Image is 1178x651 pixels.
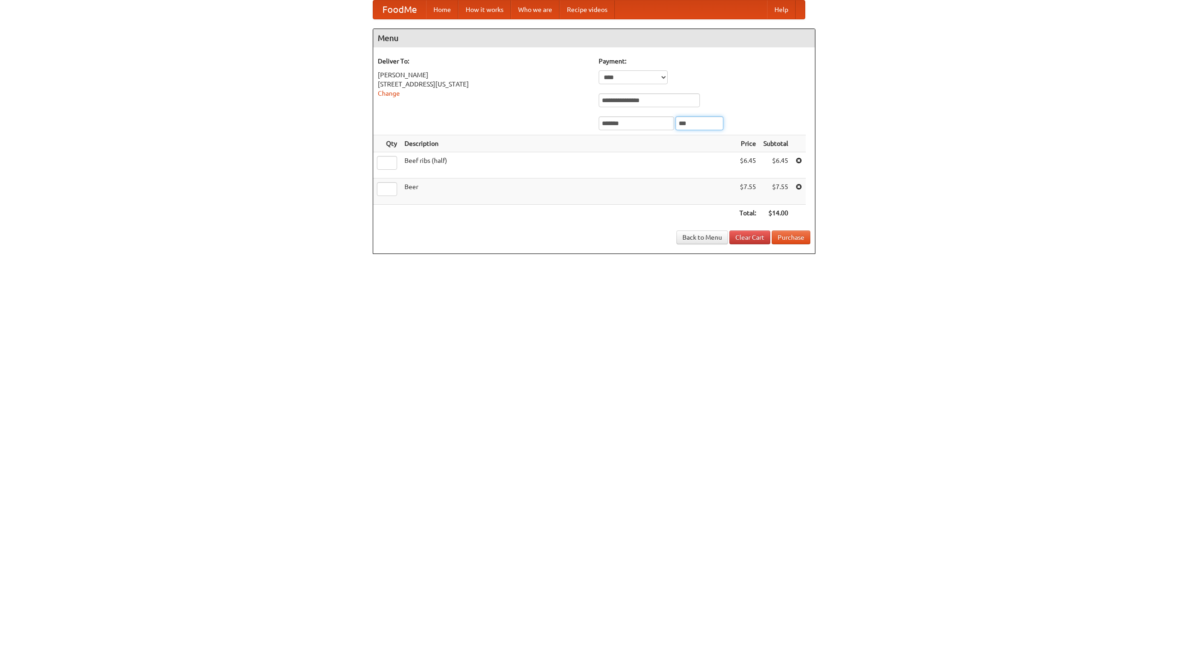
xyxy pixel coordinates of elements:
[729,230,770,244] a: Clear Cart
[736,205,760,222] th: Total:
[378,70,589,80] div: [PERSON_NAME]
[760,179,792,205] td: $7.55
[599,57,810,66] h5: Payment:
[401,135,736,152] th: Description
[373,135,401,152] th: Qty
[560,0,615,19] a: Recipe videos
[736,135,760,152] th: Price
[767,0,796,19] a: Help
[736,152,760,179] td: $6.45
[378,80,589,89] div: [STREET_ADDRESS][US_STATE]
[458,0,511,19] a: How it works
[401,179,736,205] td: Beer
[401,152,736,179] td: Beef ribs (half)
[378,90,400,97] a: Change
[760,205,792,222] th: $14.00
[772,230,810,244] button: Purchase
[378,57,589,66] h5: Deliver To:
[760,135,792,152] th: Subtotal
[373,29,815,47] h4: Menu
[511,0,560,19] a: Who we are
[426,0,458,19] a: Home
[373,0,426,19] a: FoodMe
[676,230,728,244] a: Back to Menu
[760,152,792,179] td: $6.45
[736,179,760,205] td: $7.55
